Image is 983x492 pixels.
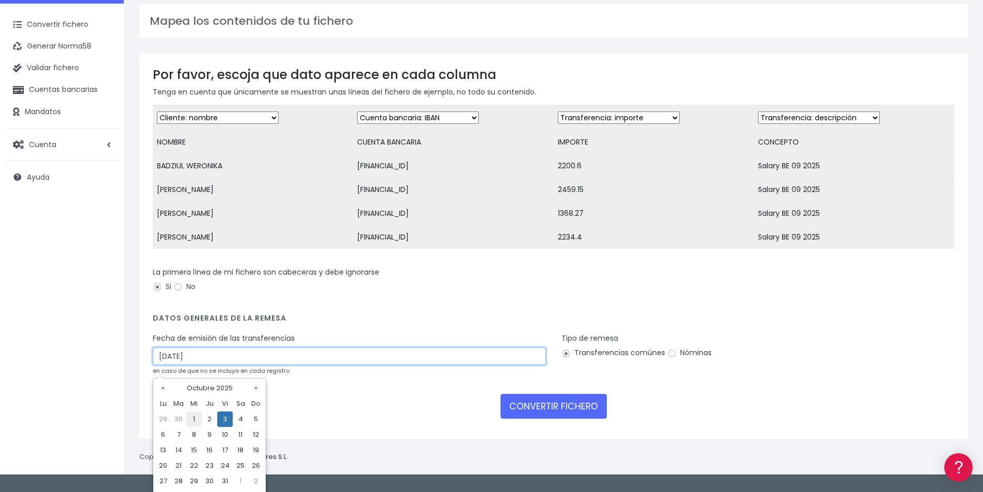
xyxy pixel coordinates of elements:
[10,205,196,215] div: Facturación
[5,134,119,155] a: Cuenta
[186,442,202,458] td: 15
[248,442,264,458] td: 19
[173,281,196,292] label: No
[554,178,754,202] td: 2459.15
[153,267,379,278] label: La primera línea de mi fichero son cabeceras y debe ignorarse
[186,458,202,473] td: 22
[153,314,954,328] h4: Datos generales de la remesa
[353,202,553,226] td: [FINANCIAL_ID]
[10,221,196,237] a: General
[5,79,119,101] a: Cuentas bancarias
[153,131,353,154] td: NOMBRE
[217,411,233,427] td: 3
[10,131,196,147] a: Formatos
[217,458,233,473] td: 24
[202,458,217,473] td: 23
[153,67,954,82] h3: Por favor, escoja que dato aparece en cada columna
[353,131,553,154] td: CUENTA BANCARIA
[202,442,217,458] td: 16
[233,396,248,411] th: Sa
[754,226,954,249] td: Salary BE 09 2025
[142,297,199,307] a: POWERED BY ENCHANT
[153,154,353,178] td: BADZIUL WERONIKA
[248,411,264,427] td: 5
[155,396,171,411] th: Lu
[153,333,295,344] label: Fecha de emisión de las transferencias
[153,86,954,98] p: Tenga en cuenta que únicamente se muestran unas líneas del fichero de ejemplo, no todo su contenido.
[5,57,119,79] a: Validar fichero
[10,147,196,163] a: Problemas habituales
[27,172,50,182] span: Ayuda
[217,427,233,442] td: 10
[153,202,353,226] td: [PERSON_NAME]
[155,427,171,442] td: 6
[233,411,248,427] td: 4
[5,14,119,36] a: Convertir fichero
[233,442,248,458] td: 18
[554,226,754,249] td: 2234.4
[10,248,196,258] div: Programadores
[554,202,754,226] td: 1368.27
[10,114,196,124] div: Convertir ficheros
[754,154,954,178] td: Salary BE 09 2025
[248,473,264,489] td: 2
[353,178,553,202] td: [FINANCIAL_ID]
[248,458,264,473] td: 26
[150,14,957,28] h3: Mapea los contenidos de tu fichero
[171,473,186,489] td: 28
[155,442,171,458] td: 13
[153,367,289,375] small: en caso de que no se incluya en cada registro
[29,139,56,149] span: Cuenta
[353,226,553,249] td: [FINANCIAL_ID]
[5,36,119,57] a: Generar Norma58
[554,131,754,154] td: IMPORTE
[217,442,233,458] td: 17
[10,72,196,82] div: Información general
[248,380,264,396] th: »
[202,427,217,442] td: 9
[667,347,712,358] label: Nóminas
[139,452,289,463] p: Copyright © 2025 .
[233,427,248,442] td: 11
[153,226,353,249] td: [PERSON_NAME]
[10,276,196,294] button: Contáctanos
[561,347,665,358] label: Transferencias comúnes
[10,264,196,280] a: API
[754,202,954,226] td: Salary BE 09 2025
[554,154,754,178] td: 2200.6
[5,166,119,188] a: Ayuda
[501,394,607,419] button: CONVERTIR FICHERO
[10,163,196,179] a: Videotutoriales
[171,458,186,473] td: 21
[171,442,186,458] td: 14
[186,427,202,442] td: 8
[10,179,196,195] a: Perfiles de empresas
[186,396,202,411] th: Mi
[233,458,248,473] td: 25
[171,411,186,427] td: 30
[155,458,171,473] td: 20
[202,473,217,489] td: 30
[153,281,171,292] label: Si
[754,131,954,154] td: CONCEPTO
[171,396,186,411] th: Ma
[186,473,202,489] td: 29
[171,427,186,442] td: 7
[10,88,196,104] a: Información general
[217,473,233,489] td: 31
[248,427,264,442] td: 12
[202,411,217,427] td: 2
[155,380,171,396] th: «
[5,101,119,123] a: Mandatos
[171,380,248,396] th: Octubre 2025
[561,333,618,344] label: Tipo de remesa
[153,178,353,202] td: [PERSON_NAME]
[233,473,248,489] td: 1
[353,154,553,178] td: [FINANCIAL_ID]
[155,411,171,427] td: 29
[754,178,954,202] td: Salary BE 09 2025
[217,396,233,411] th: Vi
[248,396,264,411] th: Do
[186,411,202,427] td: 1
[155,473,171,489] td: 27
